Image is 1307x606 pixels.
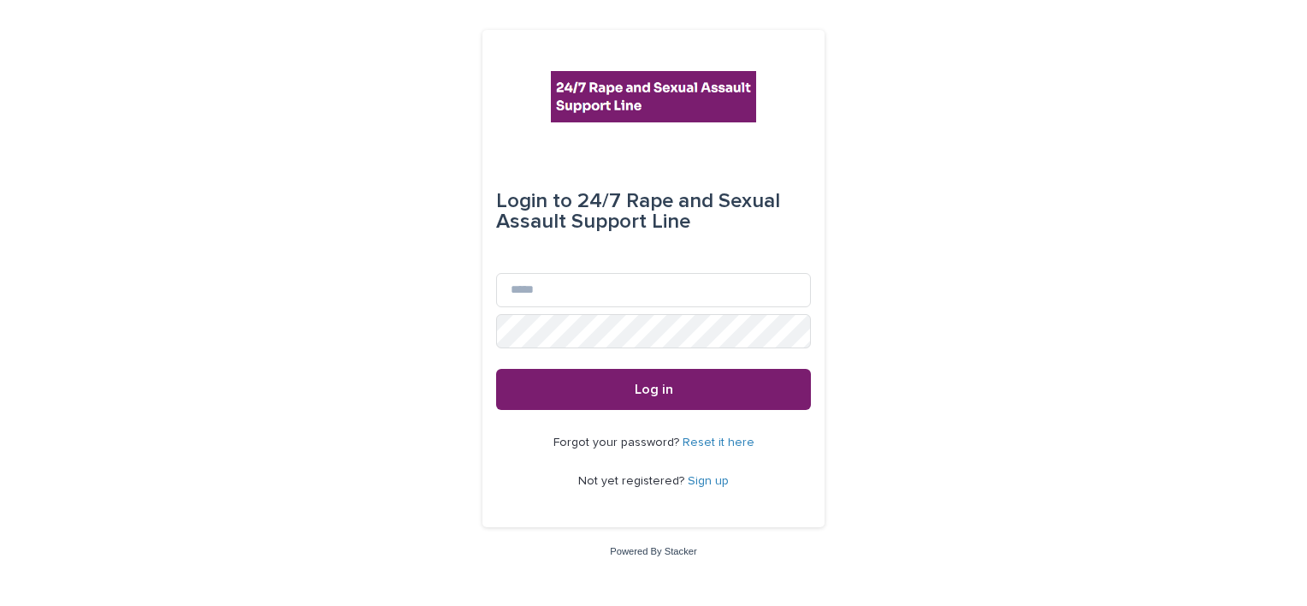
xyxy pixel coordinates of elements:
a: Reset it here [683,437,754,449]
a: Powered By Stacker [610,546,696,556]
a: Sign up [688,475,729,487]
span: Forgot your password? [553,437,683,449]
span: Not yet registered? [578,475,688,487]
img: rhQMoQhaT3yELyF149Cw [551,71,756,122]
div: 24/7 Rape and Sexual Assault Support Line [496,177,811,246]
span: Log in [635,383,673,396]
button: Log in [496,369,811,410]
span: Login to [496,191,572,211]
